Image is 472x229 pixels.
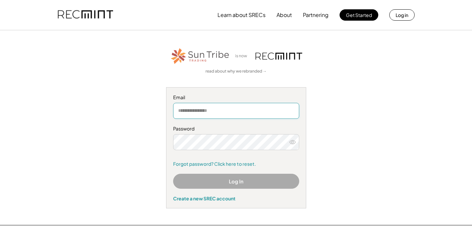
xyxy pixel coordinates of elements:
button: About [277,8,292,22]
button: Log In [173,174,299,189]
img: STT_Horizontal_Logo%2B-%2BColor.png [170,47,230,65]
button: Get Started [340,9,378,21]
a: Forgot password? Click here to reset. [173,161,299,167]
div: Email [173,94,299,101]
img: recmint-logotype%403x.png [256,53,302,60]
a: read about why we rebranded → [205,69,267,74]
button: Log in [389,9,415,21]
div: Password [173,125,299,132]
button: Partnering [303,8,329,22]
img: recmint-logotype%403x.png [58,4,113,26]
button: Learn about SRECs [217,8,266,22]
div: Create a new SREC account [173,195,299,201]
div: is now [233,53,252,59]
